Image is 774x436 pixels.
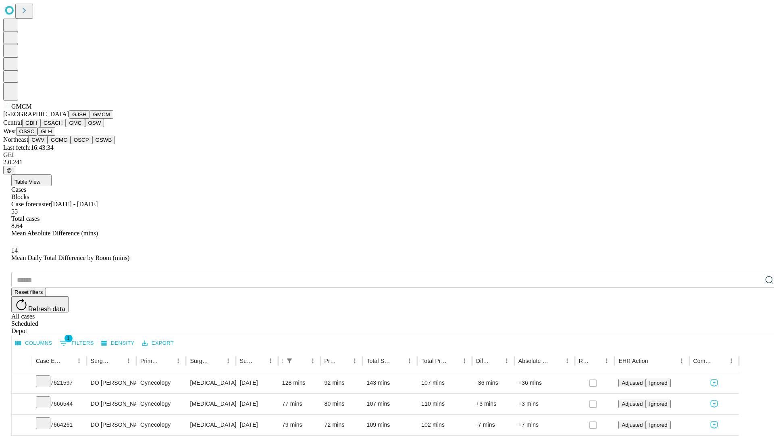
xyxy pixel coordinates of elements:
span: Table View [15,179,40,185]
button: Ignored [646,379,670,387]
div: Case Epic Id [36,358,61,364]
button: Sort [590,355,601,367]
button: Sort [490,355,501,367]
div: 72 mins [325,415,359,435]
button: Show filters [284,355,295,367]
div: Primary Service [140,358,160,364]
div: Surgeon Name [91,358,111,364]
button: Menu [404,355,415,367]
span: Northeast [3,136,28,143]
button: Export [140,337,176,350]
span: Last fetch: 16:43:34 [3,144,54,151]
button: Menu [459,355,470,367]
span: 1 [64,334,73,342]
span: [GEOGRAPHIC_DATA] [3,111,69,117]
span: Case forecaster [11,201,51,208]
div: DO [PERSON_NAME] [PERSON_NAME] [91,415,132,435]
button: Menu [349,355,360,367]
button: GMC [66,119,85,127]
span: Ignored [649,401,667,407]
div: +3 mins [518,394,571,414]
span: @ [6,167,12,173]
button: @ [3,166,15,174]
span: [DATE] - [DATE] [51,201,98,208]
div: 79 mins [282,415,316,435]
button: GLH [37,127,55,136]
button: Expand [16,418,28,432]
button: GBH [22,119,40,127]
button: OSCP [71,136,92,144]
span: Central [3,119,22,126]
div: [DATE] [240,373,274,393]
button: Menu [223,355,234,367]
button: Density [99,337,137,350]
div: 1 active filter [284,355,295,367]
div: [MEDICAL_DATA] [MEDICAL_DATA] AND OR [MEDICAL_DATA] [190,373,231,393]
span: Mean Daily Total Difference by Room (mins) [11,254,129,261]
span: Reset filters [15,289,43,295]
button: Sort [211,355,223,367]
button: Sort [393,355,404,367]
button: Sort [254,355,265,367]
span: Ignored [649,380,667,386]
button: Show filters [58,337,96,350]
div: [MEDICAL_DATA] DIAGNOSTIC [190,394,231,414]
span: 8.64 [11,222,23,229]
span: Adjusted [622,380,643,386]
button: Menu [601,355,612,367]
div: DO [PERSON_NAME] [PERSON_NAME] [91,394,132,414]
div: 80 mins [325,394,359,414]
div: 110 mins [421,394,468,414]
button: Menu [123,355,134,367]
button: GSWB [92,136,115,144]
button: Menu [265,355,276,367]
span: Refresh data [28,306,65,312]
button: Adjusted [618,421,646,429]
button: Sort [447,355,459,367]
div: Predicted In Room Duration [325,358,337,364]
button: Adjusted [618,379,646,387]
span: Total cases [11,215,40,222]
div: 2.0.241 [3,159,771,166]
button: Menu [676,355,687,367]
button: Sort [161,355,173,367]
button: Menu [307,355,318,367]
button: Expand [16,397,28,411]
button: OSSC [16,127,38,136]
div: +7 mins [518,415,571,435]
div: +3 mins [476,394,510,414]
div: Gynecology [140,415,182,435]
div: 109 mins [366,415,413,435]
span: Ignored [649,422,667,428]
button: Menu [562,355,573,367]
button: Menu [726,355,737,367]
button: Ignored [646,421,670,429]
button: Refresh data [11,296,69,312]
div: Total Predicted Duration [421,358,447,364]
div: 7666544 [36,394,83,414]
div: [MEDICAL_DATA] [MEDICAL_DATA] AND OR [MEDICAL_DATA] [190,415,231,435]
span: Mean Absolute Difference (mins) [11,230,98,237]
div: Comments [693,358,714,364]
div: -36 mins [476,373,510,393]
div: -7 mins [476,415,510,435]
button: GWV [28,136,48,144]
button: Adjusted [618,400,646,408]
div: 107 mins [366,394,413,414]
button: Menu [501,355,512,367]
div: 102 mins [421,415,468,435]
button: GMCM [90,110,113,119]
div: 77 mins [282,394,316,414]
button: Sort [62,355,73,367]
div: Total Scheduled Duration [366,358,392,364]
button: Sort [296,355,307,367]
button: GSACH [40,119,66,127]
button: Table View [11,174,52,186]
div: 7664261 [36,415,83,435]
button: Sort [338,355,349,367]
span: West [3,128,16,134]
span: Adjusted [622,401,643,407]
button: Menu [173,355,184,367]
span: 14 [11,247,18,254]
button: Sort [112,355,123,367]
